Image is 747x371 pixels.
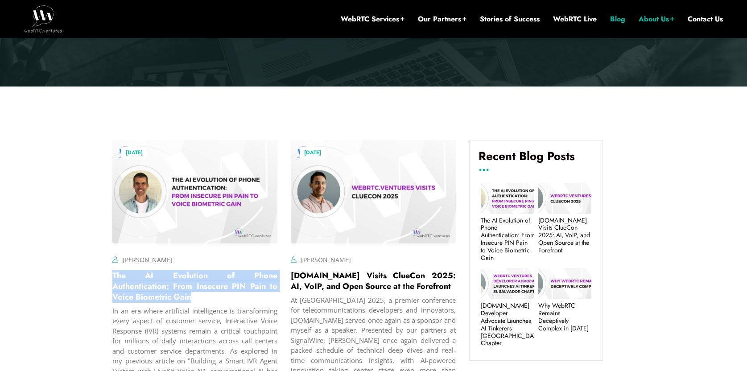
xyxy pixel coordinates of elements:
[639,14,674,24] a: About Us
[481,302,534,347] a: [DOMAIN_NAME] Developer Advocate Launches AI Tinkerers [GEOGRAPHIC_DATA] Chapter
[610,14,625,24] a: Blog
[538,302,591,332] a: Why WebRTC Remains Deceptively Complex in [DATE]
[291,270,456,292] a: [DOMAIN_NAME] Visits ClueCon 2025: AI, VoIP, and Open Source at the Forefront
[418,14,466,24] a: Our Partners
[112,140,277,243] img: image
[112,270,277,303] a: The AI Evolution of Phone Authentication: From Insecure PIN Pain to Voice Biometric Gain
[291,140,456,243] img: image
[688,14,723,24] a: Contact Us
[300,147,326,158] a: [DATE]
[480,14,540,24] a: Stories of Success
[481,217,534,262] a: The AI Evolution of Phone Authentication: From Insecure PIN Pain to Voice Biometric Gain
[479,149,594,170] h4: Recent Blog Posts
[121,147,147,158] a: [DATE]
[123,256,173,264] a: [PERSON_NAME]
[553,14,597,24] a: WebRTC Live
[538,217,591,254] a: [DOMAIN_NAME] Visits ClueCon 2025: AI, VoIP, and Open Source at the Forefront
[301,256,351,264] a: [PERSON_NAME]
[24,5,62,32] img: WebRTC.ventures
[341,14,404,24] a: WebRTC Services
